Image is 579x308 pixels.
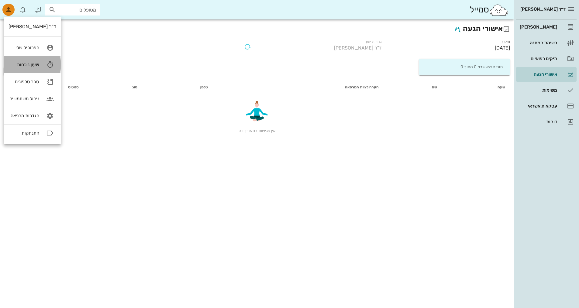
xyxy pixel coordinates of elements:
[54,205,67,209] span: הודעות
[4,23,510,35] h2: אישורי הגעה
[40,190,81,214] button: הודעות
[9,100,113,112] button: חיפוש עזרה
[384,83,442,92] th: שם
[516,67,577,82] a: אישורי הגעה
[489,4,509,16] img: SmileCloud logo
[516,99,577,113] a: עסקאות אשראי
[213,83,384,92] th: הערה לצוות המרפאה
[470,3,509,16] div: סמייל
[519,72,557,77] div: אישורי הגעה
[9,97,505,134] div: אין פגישות בתאריך זה
[519,25,557,29] div: [PERSON_NAME]
[9,96,39,101] div: ניהול משתמשים
[516,20,577,34] a: [PERSON_NAME]
[9,79,39,84] div: ספר טלפונים
[9,45,39,50] div: הפרופיל שלי
[519,119,557,124] div: דוחות
[9,113,39,118] div: הגדרות מרפאה
[516,83,577,98] a: משימות
[421,59,508,75] div: תורים שאושרו: 0 מתוך 0
[81,190,122,214] button: בית
[519,88,557,93] div: משימות
[68,85,79,89] span: סטטוס
[516,115,577,129] a: דוחות
[9,130,39,136] div: התנתקות
[200,85,208,89] span: טלפון
[432,85,437,89] span: שם
[12,53,109,64] p: איך אפשר לעזור?
[6,10,17,21] div: סגור
[142,83,213,92] th: טלפון
[501,39,510,44] label: תאריך
[18,5,22,9] span: תג
[519,56,557,61] div: תיקים רפואיים
[12,43,109,53] p: שלום 👋
[345,85,379,89] span: הערה לצוות המרפאה
[16,205,25,209] span: עזרה
[84,83,142,92] th: סוג
[20,77,109,83] div: כתבו לנו
[519,104,557,108] div: עסקאות אשראי
[9,62,39,67] div: שעון נוכחות
[516,36,577,50] a: רשימת המתנה
[516,51,577,66] a: תיקים רפואיים
[9,24,56,29] div: ד"ר [PERSON_NAME]
[519,40,557,45] div: רשימת המתנה
[498,85,505,89] span: שעה
[442,83,510,92] th: שעה
[20,83,109,89] div: בדרך כלל, אנו עונים תוך כמה דקות
[6,71,115,94] div: כתבו לנובדרך כלל, אנו עונים תוך כמה דקות
[242,97,272,128] img: meditate.6497ab3c.gif
[520,6,566,12] span: ד״ר [PERSON_NAME]
[98,205,105,209] span: בית
[86,103,109,110] span: חיפוש עזרה
[366,39,382,44] label: בחירת יומן
[132,85,137,89] span: סוג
